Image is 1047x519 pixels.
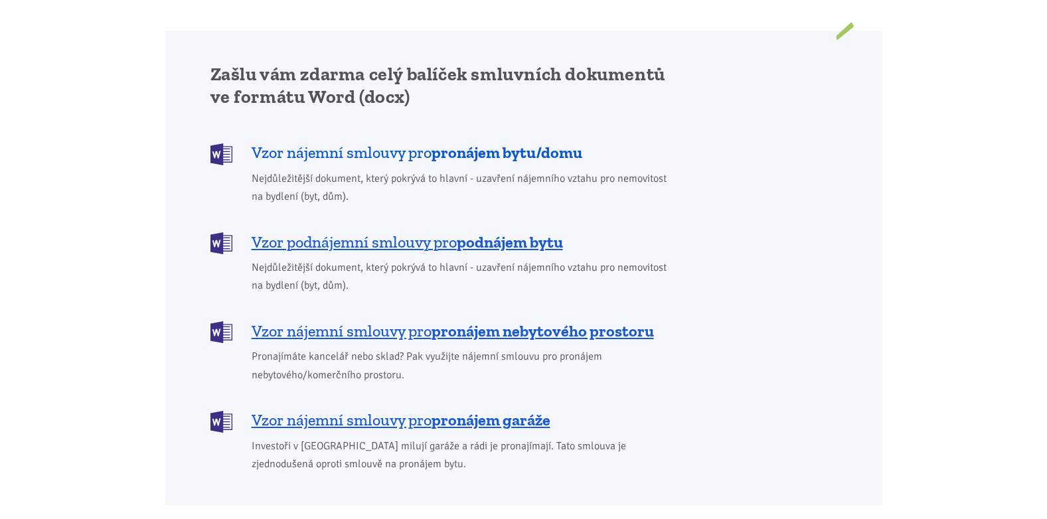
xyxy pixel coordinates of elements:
[457,232,563,252] b: podnájem bytu
[252,142,582,163] span: Vzor nájemní smlouvy pro
[252,170,676,206] span: Nejdůležitější dokument, který pokrývá to hlavní - uzavření nájemního vztahu pro nemovitost na by...
[210,143,232,165] img: DOCX (Word)
[252,409,550,431] span: Vzor nájemní smlouvy pro
[252,321,654,342] span: Vzor nájemní smlouvy pro
[432,321,654,340] b: pronájem nebytového prostoru
[252,259,676,295] span: Nejdůležitější dokument, který pokrývá to hlavní - uzavření nájemního vztahu pro nemovitost na by...
[432,143,582,162] b: pronájem bytu/domu
[252,348,676,384] span: Pronajímáte kancelář nebo sklad? Pak využijte nájemní smlouvu pro pronájem nebytového/komerčního ...
[210,320,676,342] a: Vzor nájemní smlouvy propronájem nebytového prostoru
[432,410,550,429] b: pronájem garáže
[252,437,676,473] span: Investoři v [GEOGRAPHIC_DATA] milují garáže a rádi je pronajímají. Tato smlouva je zjednodušená o...
[210,232,232,254] img: DOCX (Word)
[210,231,676,253] a: Vzor podnájemní smlouvy propodnájem bytu
[210,409,676,431] a: Vzor nájemní smlouvy propronájem garáže
[252,232,563,253] span: Vzor podnájemní smlouvy pro
[210,411,232,433] img: DOCX (Word)
[210,321,232,343] img: DOCX (Word)
[210,63,676,108] h2: Zašlu vám zdarma celý balíček smluvních dokumentů ve formátu Word (docx)
[210,142,676,164] a: Vzor nájemní smlouvy propronájem bytu/domu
